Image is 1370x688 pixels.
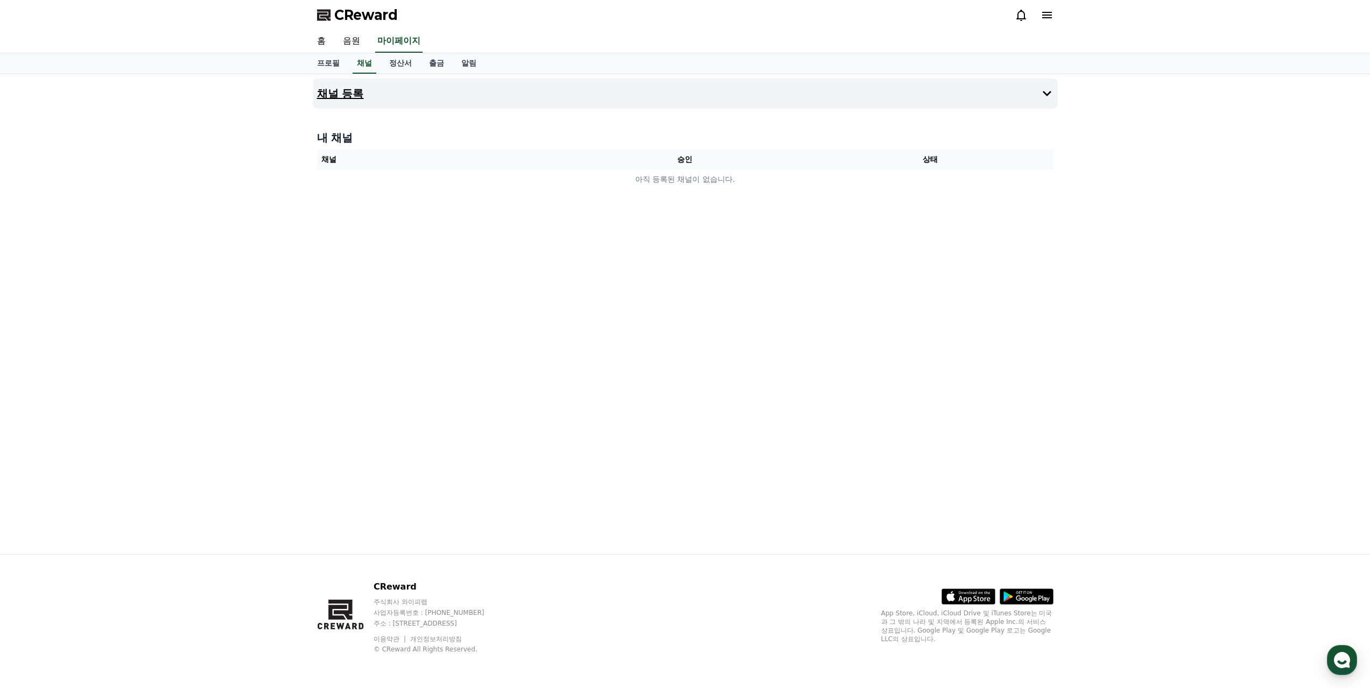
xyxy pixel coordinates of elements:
a: 대화 [71,341,139,368]
span: 홈 [34,357,40,366]
p: App Store, iCloud, iCloud Drive 및 iTunes Store는 미국과 그 밖의 나라 및 지역에서 등록된 Apple Inc.의 서비스 상표입니다. Goo... [881,609,1053,643]
p: © CReward All Rights Reserved. [374,645,505,654]
p: CReward [374,580,505,593]
span: CReward [334,6,398,24]
p: 주식회사 와이피랩 [374,598,505,606]
a: 홈 [308,30,334,53]
a: 개인정보처리방침 [410,635,462,643]
a: 음원 [334,30,369,53]
a: 설정 [139,341,207,368]
th: 채널 [317,150,563,169]
td: 아직 등록된 채널이 없습니다. [317,169,1053,189]
a: 홈 [3,341,71,368]
th: 승인 [562,150,807,169]
a: 채널 [353,53,376,74]
a: 정산서 [381,53,420,74]
span: 설정 [166,357,179,366]
a: 마이페이지 [375,30,423,53]
p: 주소 : [STREET_ADDRESS] [374,619,505,628]
span: 대화 [99,358,111,366]
a: 프로필 [308,53,348,74]
a: 출금 [420,53,453,74]
p: 사업자등록번호 : [PHONE_NUMBER] [374,608,505,617]
th: 상태 [807,150,1053,169]
a: CReward [317,6,398,24]
a: 알림 [453,53,485,74]
h4: 내 채널 [317,130,1053,145]
button: 채널 등록 [313,79,1058,109]
a: 이용약관 [374,635,408,643]
h4: 채널 등록 [317,88,364,100]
